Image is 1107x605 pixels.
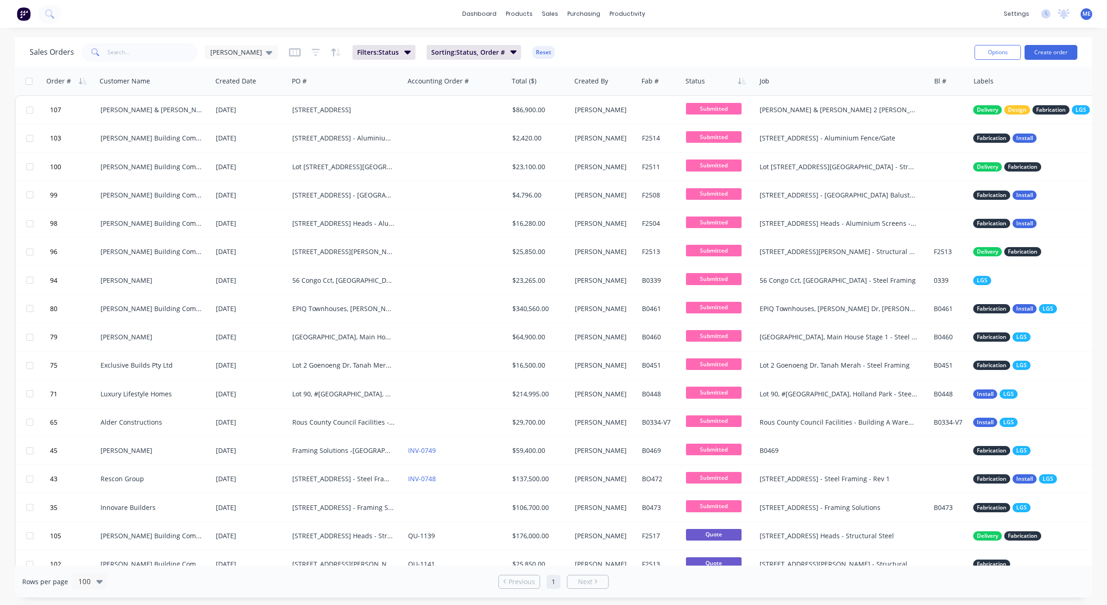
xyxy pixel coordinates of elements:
[563,7,605,21] div: purchasing
[47,267,101,294] button: 94
[292,105,395,115] div: [STREET_ADDRESS]
[973,162,1041,172] button: DeliveryFabrication
[575,162,632,172] div: [PERSON_NAME]
[408,474,436,483] a: INV-0748
[101,276,203,285] div: [PERSON_NAME]
[216,304,285,313] div: [DATE]
[574,76,608,86] div: Created By
[50,531,61,541] span: 105
[47,380,101,408] button: 71
[50,361,57,370] span: 75
[50,503,57,512] span: 35
[47,238,101,266] button: 96
[973,474,1057,484] button: FabricationInstallLGS
[686,529,742,541] span: Quote
[575,247,632,256] div: [PERSON_NAME]
[101,105,203,115] div: [PERSON_NAME] & [PERSON_NAME]
[547,575,560,589] a: Page 1 is your current page
[47,181,101,209] button: 99
[216,560,285,569] div: [DATE]
[973,560,1010,569] button: Fabrication
[1016,304,1033,313] span: Install
[1003,418,1014,427] span: LGS
[760,531,918,541] div: [STREET_ADDRESS] Heads - Structural Steel
[47,153,101,181] button: 100
[458,7,501,21] a: dashboard
[642,531,677,541] div: F2517
[575,531,632,541] div: [PERSON_NAME]
[47,124,101,152] button: 103
[431,48,505,57] span: Sorting: Status, Order #
[1016,503,1027,512] span: LGS
[512,304,565,313] div: $340,560.00
[352,45,415,60] button: Filters:Status
[216,219,285,228] div: [DATE]
[47,351,101,379] button: 75
[499,577,540,586] a: Previous page
[512,474,565,484] div: $137,500.00
[512,247,565,256] div: $25,850.00
[575,418,632,427] div: [PERSON_NAME]
[501,7,537,21] div: products
[977,560,1006,569] span: Fabrication
[760,105,918,115] div: [PERSON_NAME] & [PERSON_NAME] 2 [PERSON_NAME] Home in [GEOGRAPHIC_DATA] Design & Supply Only
[575,134,632,143] div: [PERSON_NAME]
[216,474,285,484] div: [DATE]
[575,446,632,455] div: [PERSON_NAME]
[977,446,1006,455] span: Fabrication
[575,389,632,399] div: [PERSON_NAME]
[101,162,203,172] div: [PERSON_NAME] Building Company Pty Ltd
[101,304,203,313] div: [PERSON_NAME] Building Company Pty Ltd
[101,531,203,541] div: [PERSON_NAME] Building Company Pty Ltd
[575,474,632,484] div: [PERSON_NAME]
[977,389,994,399] span: Install
[408,76,469,86] div: Accounting Order #
[292,361,395,370] div: Lot 2 Goenoeng Dr, Tanah Merah - Steel Framing
[977,219,1006,228] span: Fabrication
[22,577,68,586] span: Rows per page
[30,48,74,57] h1: Sales Orders
[408,531,435,540] a: QU-1139
[17,7,31,21] img: Factory
[973,332,1031,342] button: FabricationLGS
[292,191,395,200] div: [STREET_ADDRESS] - [GEOGRAPHIC_DATA] Balustrade
[973,134,1037,143] button: FabricationInstall
[495,575,612,589] ul: Pagination
[216,134,285,143] div: [DATE]
[934,332,964,342] div: B0460
[642,474,677,484] div: BO472
[977,418,994,427] span: Install
[760,503,918,512] div: [STREET_ADDRESS] - Framing Solutions
[575,503,632,512] div: [PERSON_NAME]
[216,191,285,200] div: [DATE]
[973,531,1041,541] button: DeliveryFabrication
[1008,162,1038,172] span: Fabrication
[760,191,918,200] div: [STREET_ADDRESS] - [GEOGRAPHIC_DATA] Balustrade
[512,76,536,86] div: Total ($)
[50,105,61,115] span: 107
[47,550,101,578] button: 102
[974,76,994,86] div: Labels
[50,219,57,228] span: 98
[934,247,964,256] div: F2513
[512,332,565,342] div: $64,900.00
[1016,446,1027,455] span: LGS
[512,531,565,541] div: $176,000.00
[50,191,57,200] span: 99
[292,76,307,86] div: PO #
[512,219,565,228] div: $16,280.00
[101,191,203,200] div: [PERSON_NAME] Building Company Pty Ltd
[1008,247,1038,256] span: Fabrication
[216,276,285,285] div: [DATE]
[101,446,203,455] div: [PERSON_NAME]
[101,247,203,256] div: [PERSON_NAME] Building Company Pty Ltd
[934,304,964,313] div: B0461
[686,159,742,171] span: Submitted
[760,247,918,256] div: [STREET_ADDRESS][PERSON_NAME] - Structural Steel - Rev 2
[760,332,918,342] div: [GEOGRAPHIC_DATA], Main House Stage 1 - Steel Framing Solutions - Rev 2
[532,46,555,59] button: Reset
[512,276,565,285] div: $23,265.00
[1008,531,1038,541] span: Fabrication
[47,494,101,522] button: 35
[512,162,565,172] div: $23,100.00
